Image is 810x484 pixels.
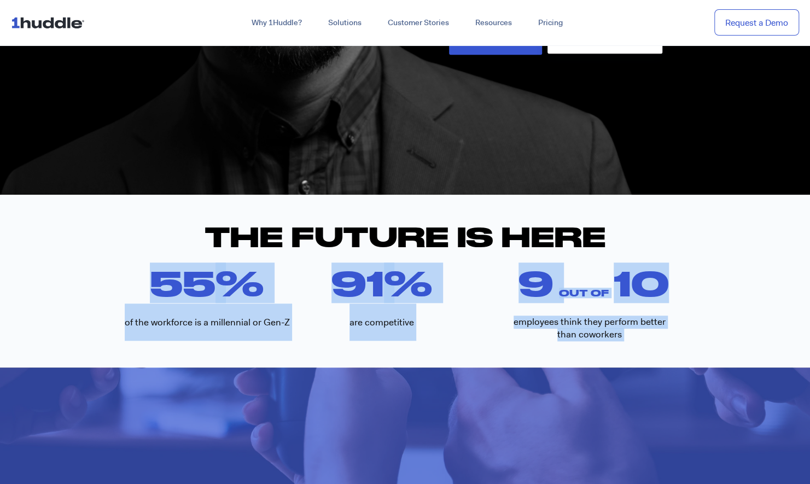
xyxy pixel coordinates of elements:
[384,263,470,303] span: %
[518,263,553,303] span: 9
[215,263,294,303] span: %
[462,13,525,33] a: Resources
[714,9,799,36] a: Request a Demo
[150,263,215,303] span: 55
[315,13,375,33] a: Solutions
[559,288,668,303] span: out of
[121,304,294,341] div: of the workforce is a millennial or Gen-Z
[238,13,315,33] a: Why 1Huddle?
[525,13,576,33] a: Pricing
[294,304,470,341] div: are competitive
[375,13,462,33] a: Customer Stories
[11,12,89,33] img: ...
[614,263,669,303] span: 10
[331,263,384,303] span: 91
[511,316,668,342] div: employees think they perform better than coworkers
